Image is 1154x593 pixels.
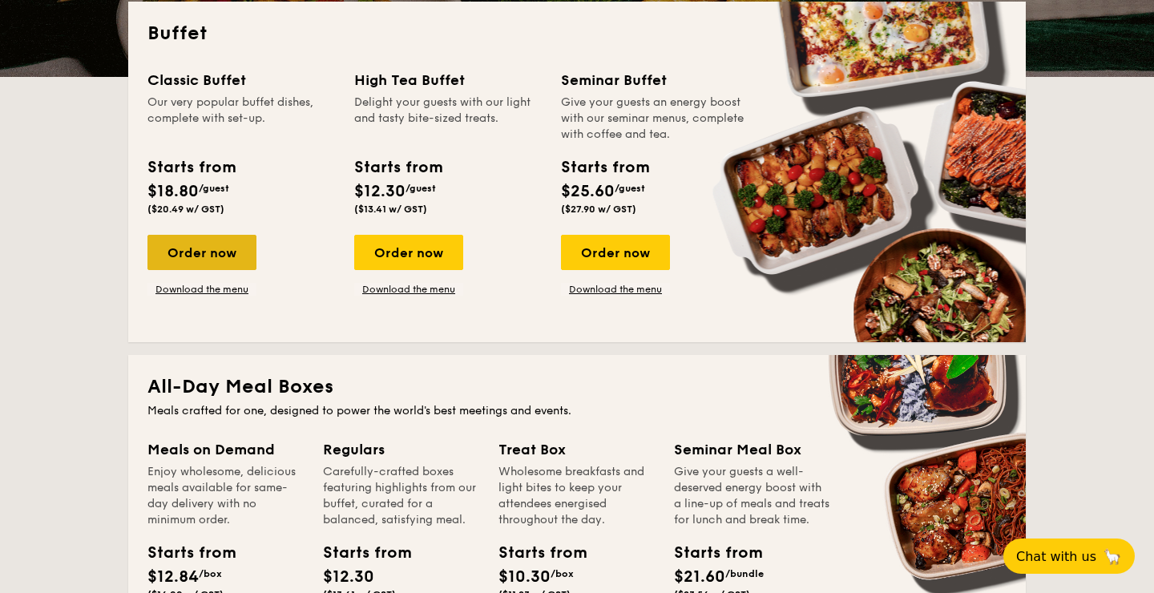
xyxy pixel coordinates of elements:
[498,438,655,461] div: Treat Box
[147,182,199,201] span: $18.80
[561,95,748,143] div: Give your guests an energy boost with our seminar menus, complete with coffee and tea.
[147,155,235,180] div: Starts from
[354,235,463,270] div: Order now
[354,283,463,296] a: Download the menu
[674,541,746,565] div: Starts from
[354,155,442,180] div: Starts from
[147,403,1007,419] div: Meals crafted for one, designed to power the world's best meetings and events.
[323,541,395,565] div: Starts from
[354,95,542,143] div: Delight your guests with our light and tasty bite-sized treats.
[147,374,1007,400] h2: All-Day Meal Boxes
[674,567,725,587] span: $21.60
[674,464,830,528] div: Give your guests a well-deserved energy boost with a line-up of meals and treats for lunch and br...
[323,464,479,528] div: Carefully-crafted boxes featuring highlights from our buffet, curated for a balanced, satisfying ...
[354,204,427,215] span: ($13.41 w/ GST)
[354,69,542,91] div: High Tea Buffet
[147,21,1007,46] h2: Buffet
[147,438,304,461] div: Meals on Demand
[147,69,335,91] div: Classic Buffet
[1016,549,1096,564] span: Chat with us
[147,283,256,296] a: Download the menu
[147,567,199,587] span: $12.84
[1003,539,1135,574] button: Chat with us🦙
[323,438,479,461] div: Regulars
[561,182,615,201] span: $25.60
[147,204,224,215] span: ($20.49 w/ GST)
[147,95,335,143] div: Our very popular buffet dishes, complete with set-up.
[354,182,406,201] span: $12.30
[147,464,304,528] div: Enjoy wholesome, delicious meals available for same-day delivery with no minimum order.
[323,567,374,587] span: $12.30
[199,183,229,194] span: /guest
[147,541,220,565] div: Starts from
[561,155,648,180] div: Starts from
[199,568,222,579] span: /box
[551,568,574,579] span: /box
[561,235,670,270] div: Order now
[406,183,436,194] span: /guest
[498,464,655,528] div: Wholesome breakfasts and light bites to keep your attendees energised throughout the day.
[561,283,670,296] a: Download the menu
[561,204,636,215] span: ($27.90 w/ GST)
[561,69,748,91] div: Seminar Buffet
[147,235,256,270] div: Order now
[725,568,764,579] span: /bundle
[674,438,830,461] div: Seminar Meal Box
[498,567,551,587] span: $10.30
[1103,547,1122,566] span: 🦙
[498,541,571,565] div: Starts from
[615,183,645,194] span: /guest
